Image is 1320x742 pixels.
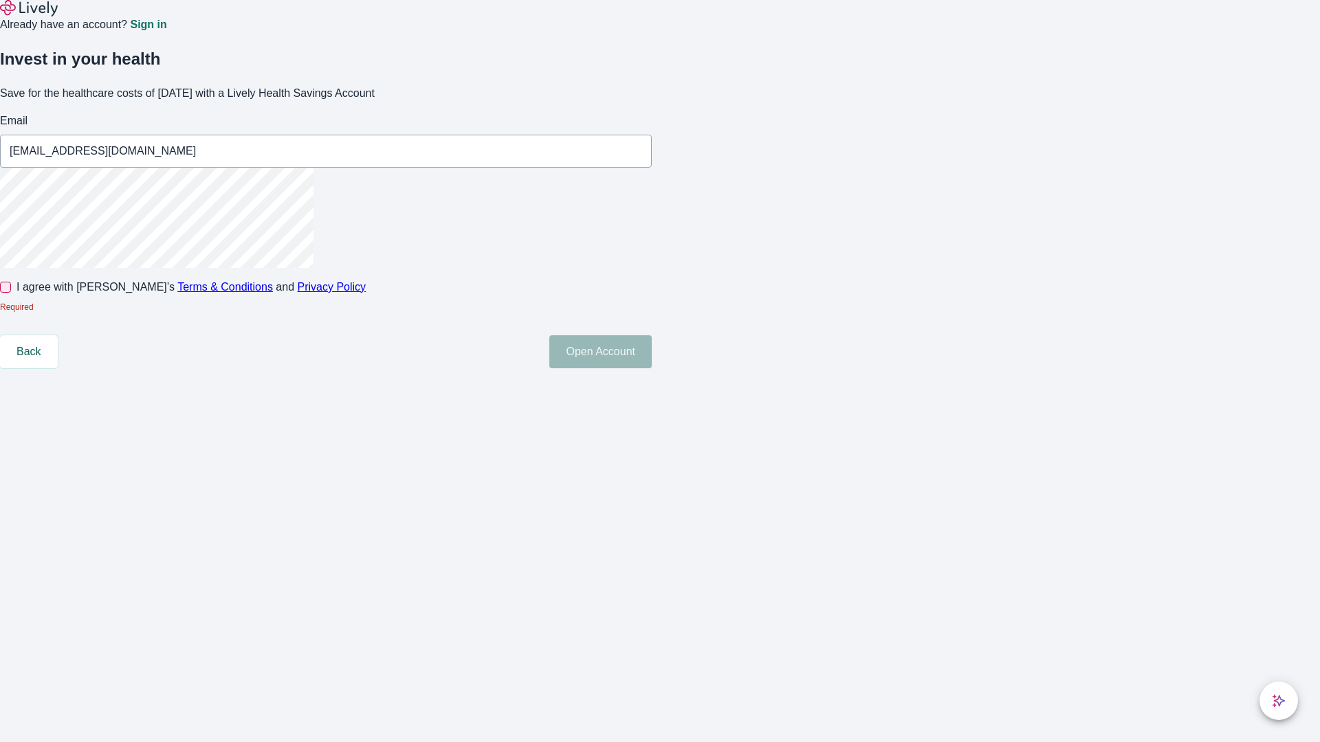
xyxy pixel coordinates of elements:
[177,281,273,293] a: Terms & Conditions
[1259,682,1298,720] button: chat
[298,281,366,293] a: Privacy Policy
[130,19,166,30] a: Sign in
[16,279,366,295] span: I agree with [PERSON_NAME]’s and
[1272,694,1286,708] svg: Lively AI Assistant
